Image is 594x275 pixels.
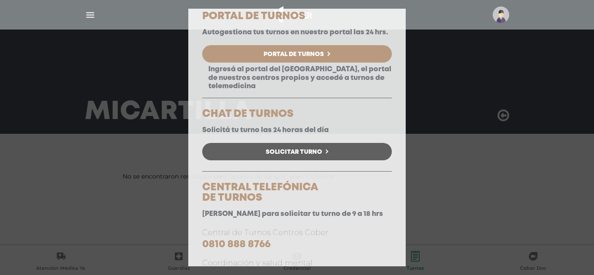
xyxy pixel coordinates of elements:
h5: CHAT DE TURNOS [202,109,392,119]
p: Ingresá al portal del [GEOGRAPHIC_DATA], el portal de nuestros centros propios y accedé a turnos ... [202,65,392,90]
a: Solicitar Turno [202,143,392,160]
p: [PERSON_NAME] para solicitar tu turno de 9 a 18 hrs [202,210,392,218]
span: Solicitar Turno [266,149,322,155]
a: Portal de Turnos [202,45,392,63]
p: Solicitá tu turno las 24 horas del día [202,126,392,134]
p: Autogestiona tus turnos en nuestro portal las 24 hrs. [202,28,392,36]
h5: PORTAL DE TURNOS [202,11,392,22]
h5: CENTRAL TELEFÓNICA DE TURNOS [202,182,392,203]
a: 0810 888 8766 [202,240,270,249]
span: Portal de Turnos [264,51,324,57]
p: Central de Turnos Centros Cober [202,227,392,251]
